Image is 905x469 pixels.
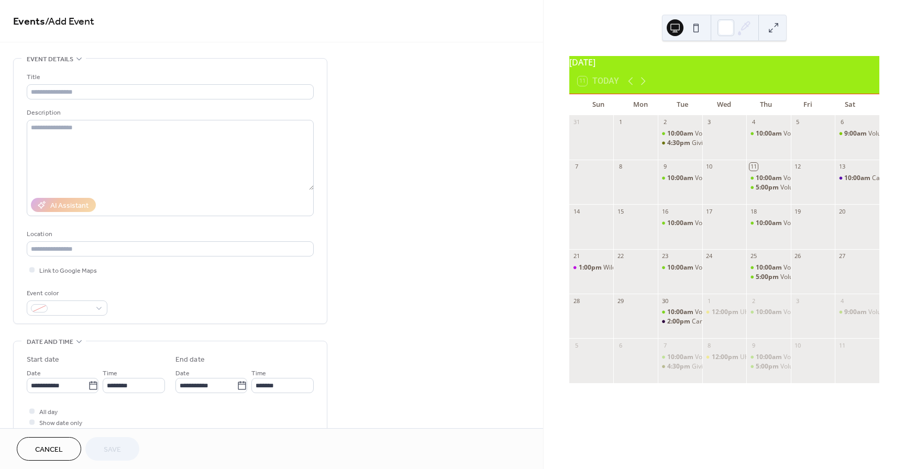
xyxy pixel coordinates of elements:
[658,129,702,138] div: Volunteer at Superior
[661,163,669,171] div: 9
[756,174,783,183] span: 10:00am
[695,308,796,317] div: Volunteer at [GEOGRAPHIC_DATA]
[746,174,791,183] div: Volunteer at Superior
[705,297,713,305] div: 1
[746,353,791,362] div: Volunteer at Superior
[794,118,802,126] div: 5
[661,118,669,126] div: 2
[695,129,796,138] div: Volunteer at [GEOGRAPHIC_DATA]
[667,174,695,183] span: 10:00am
[794,297,802,305] div: 3
[692,139,845,148] div: Giving Tuesdays Fundraiser at [GEOGRAPHIC_DATA]
[705,341,713,349] div: 8
[27,337,73,348] span: Date and time
[616,118,624,126] div: 1
[603,263,766,272] div: Wild Plant Identification Walk and Applesauce Workshop
[838,163,846,171] div: 13
[572,252,580,260] div: 21
[746,219,791,228] div: Volunteer at Superior
[658,174,702,183] div: Volunteer at Superior
[702,308,747,317] div: UH Food Is Medicine Food Demos
[616,207,624,215] div: 15
[838,118,846,126] div: 6
[756,129,783,138] span: 10:00am
[616,341,624,349] div: 6
[658,139,702,148] div: Giving Tuesdays Fundraiser at Western Reserve Distillers
[740,308,838,317] div: UH Food Is Medicine Food Demos
[572,341,580,349] div: 5
[783,219,884,228] div: Volunteer at [GEOGRAPHIC_DATA]
[692,362,845,371] div: Giving Tuesdays Fundraiser at [GEOGRAPHIC_DATA]
[835,129,879,138] div: Volunteer Event at our Learning Garden
[756,219,783,228] span: 10:00am
[705,118,713,126] div: 3
[794,163,802,171] div: 12
[658,263,702,272] div: Volunteer at Superior
[783,308,884,317] div: Volunteer at [GEOGRAPHIC_DATA]
[749,163,757,171] div: 11
[667,139,692,148] span: 4:30pm
[661,94,703,115] div: Tue
[695,353,796,362] div: Volunteer at [GEOGRAPHIC_DATA]
[783,353,884,362] div: Volunteer at [GEOGRAPHIC_DATA]
[175,368,190,379] span: Date
[667,263,695,272] span: 10:00am
[27,54,73,65] span: Event details
[829,94,871,115] div: Sat
[745,94,787,115] div: Thu
[794,252,802,260] div: 26
[667,353,695,362] span: 10:00am
[712,308,740,317] span: 12:00pm
[658,317,702,326] div: Care-A-Van Free Resource Event at the Superior Farm
[783,129,884,138] div: Volunteer at [GEOGRAPHIC_DATA]
[749,207,757,215] div: 18
[17,437,81,461] button: Cancel
[572,297,580,305] div: 28
[661,341,669,349] div: 7
[27,72,312,83] div: Title
[39,265,97,276] span: Link to Google Maps
[705,207,713,215] div: 17
[705,163,713,171] div: 10
[702,353,747,362] div: UH Food Is Medicine Food Demos
[569,263,614,272] div: Wild Plant Identification Walk and Applesauce Workshop
[705,252,713,260] div: 24
[27,354,59,365] div: Start date
[695,174,796,183] div: Volunteer at [GEOGRAPHIC_DATA]
[572,118,580,126] div: 31
[13,12,45,32] a: Events
[838,252,846,260] div: 27
[39,418,82,429] span: Show date only
[616,297,624,305] div: 29
[667,362,692,371] span: 4:30pm
[749,297,757,305] div: 2
[783,263,884,272] div: Volunteer at [GEOGRAPHIC_DATA]
[746,273,791,282] div: Volunteer Evenings at Superior Farm
[756,273,780,282] span: 5:00pm
[572,207,580,215] div: 14
[667,219,695,228] span: 10:00am
[844,308,868,317] span: 9:00am
[616,252,624,260] div: 22
[703,94,745,115] div: Wed
[749,341,757,349] div: 9
[746,183,791,192] div: Volunteer Evenings at Superior Farm
[667,308,695,317] span: 10:00am
[838,341,846,349] div: 11
[661,252,669,260] div: 23
[740,353,838,362] div: UH Food Is Medicine Food Demos
[746,362,791,371] div: Volunteer Evenings at Superior Farm
[578,94,620,115] div: Sun
[667,129,695,138] span: 10:00am
[35,444,63,455] span: Cancel
[620,94,661,115] div: Mon
[835,308,879,317] div: Volunteer Event at our Learning Garden
[569,56,879,69] div: [DATE]
[749,252,757,260] div: 25
[838,297,846,305] div: 4
[27,229,312,240] div: Location
[695,219,796,228] div: Volunteer at [GEOGRAPHIC_DATA]
[103,368,117,379] span: Time
[667,317,692,326] span: 2:00pm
